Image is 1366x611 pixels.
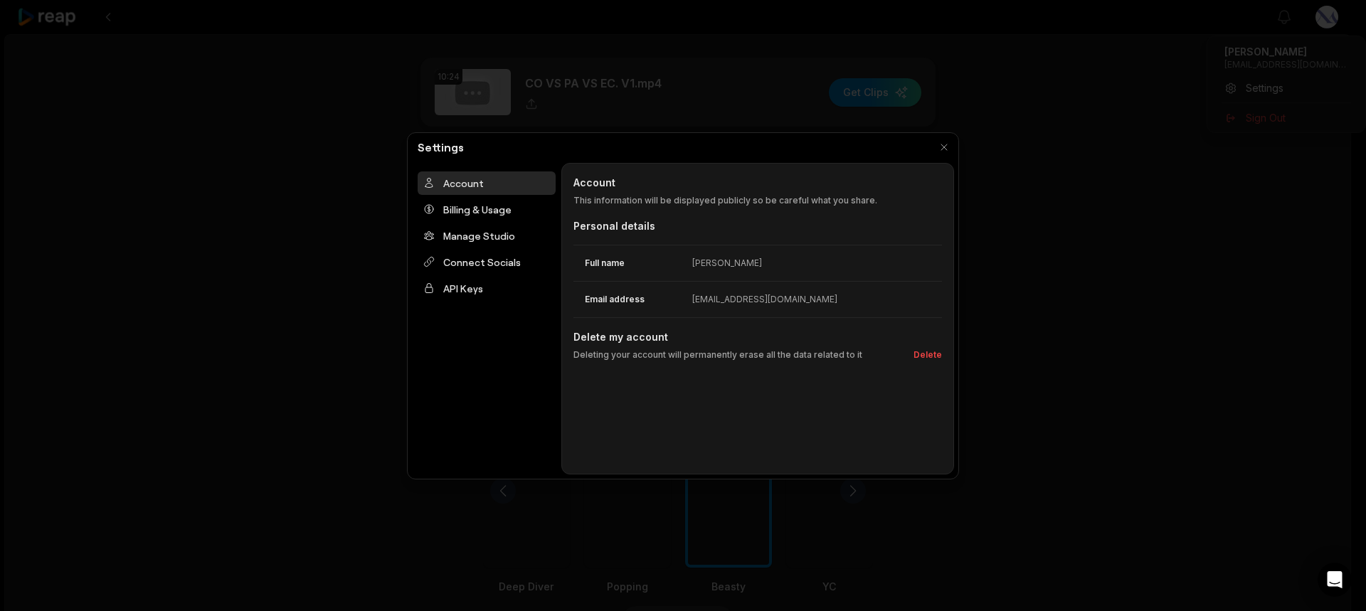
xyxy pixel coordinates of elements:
[418,171,556,195] div: Account
[573,257,692,270] dt: Full name
[418,250,556,274] div: Connect Socials
[573,218,942,233] div: Personal details
[573,194,942,207] p: This information will be displayed publicly so be careful what you share.
[412,139,470,156] h2: Settings
[573,293,692,306] dt: Email address
[573,349,862,361] p: Deleting your account will permanently erase all the data related to it
[418,224,556,248] div: Manage Studio
[573,175,942,190] h2: Account
[908,349,942,361] button: Delete
[573,329,942,344] h2: Delete my account
[692,257,762,270] div: [PERSON_NAME]
[418,198,556,221] div: Billing & Usage
[418,277,556,300] div: API Keys
[692,293,837,306] div: [EMAIL_ADDRESS][DOMAIN_NAME]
